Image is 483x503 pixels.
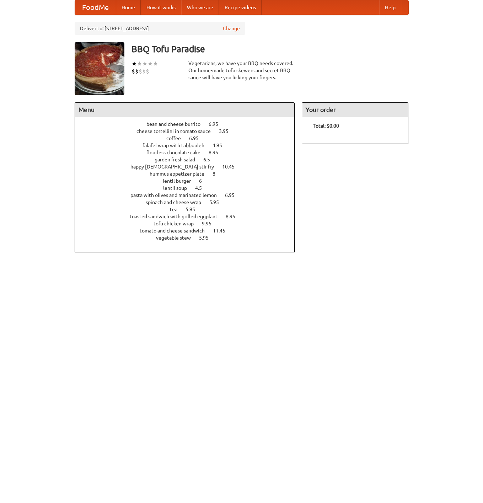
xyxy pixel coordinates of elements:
[223,25,240,32] a: Change
[146,121,208,127] span: bean and cheese burrito
[379,0,401,15] a: Help
[170,207,208,212] a: tea 5.95
[154,221,225,226] a: tofu chicken wrap 9.95
[143,143,235,148] a: falafel wrap with tabbouleh 4.95
[226,214,242,219] span: 8.95
[140,228,212,234] span: tomato and cheese sandwich
[142,68,146,75] li: $
[146,150,208,155] span: flourless chocolate cake
[146,199,208,205] span: spinach and cheese wrap
[146,68,149,75] li: $
[209,121,225,127] span: 6.95
[186,207,202,212] span: 5.95
[313,123,339,129] b: Total: $0.00
[163,185,194,191] span: lentil soup
[213,171,222,177] span: 8
[132,60,137,68] li: ★
[166,135,188,141] span: coffee
[195,185,209,191] span: 4.5
[188,60,295,81] div: Vegetarians, we have your BBQ needs covered. Our home-made tofu skewers and secret BBQ sauce will...
[213,143,229,148] span: 4.95
[135,68,139,75] li: $
[143,143,211,148] span: falafel wrap with tabbouleh
[181,0,219,15] a: Who we are
[209,150,225,155] span: 8.95
[155,157,223,162] a: garden fresh salad 6.5
[219,128,236,134] span: 3.95
[132,68,135,75] li: $
[130,214,248,219] a: toasted sandwich with grilled eggplant 8.95
[163,178,198,184] span: lentil burger
[155,157,202,162] span: garden fresh salad
[146,199,232,205] a: spinach and cheese wrap 5.95
[130,192,224,198] span: pasta with olives and marinated lemon
[209,199,226,205] span: 5.95
[203,157,217,162] span: 6.5
[213,228,232,234] span: 11.45
[219,0,262,15] a: Recipe videos
[153,60,158,68] li: ★
[132,42,409,56] h3: BBQ Tofu Paradise
[136,128,218,134] span: cheese tortellini in tomato sauce
[163,178,215,184] a: lentil burger 6
[202,221,219,226] span: 9.95
[75,42,124,95] img: angular.jpg
[163,185,215,191] a: lentil soup 4.5
[130,164,248,170] a: happy [DEMOGRAPHIC_DATA] stir fry 10.45
[75,0,116,15] a: FoodMe
[302,103,408,117] h4: Your order
[146,150,231,155] a: flourless chocolate cake 8.95
[199,178,209,184] span: 6
[75,22,245,35] div: Deliver to: [STREET_ADDRESS]
[140,228,238,234] a: tomato and cheese sandwich 11.45
[130,214,225,219] span: toasted sandwich with grilled eggplant
[166,135,212,141] a: coffee 6.95
[116,0,141,15] a: Home
[225,192,242,198] span: 6.95
[150,171,211,177] span: hummus appetizer plate
[141,0,181,15] a: How it works
[137,60,142,68] li: ★
[154,221,201,226] span: tofu chicken wrap
[150,171,229,177] a: hummus appetizer plate 8
[130,192,248,198] a: pasta with olives and marinated lemon 6.95
[139,68,142,75] li: $
[222,164,242,170] span: 10.45
[199,235,216,241] span: 5.95
[147,60,153,68] li: ★
[75,103,295,117] h4: Menu
[142,60,147,68] li: ★
[189,135,206,141] span: 6.95
[170,207,184,212] span: tea
[156,235,198,241] span: vegetable stew
[136,128,242,134] a: cheese tortellini in tomato sauce 3.95
[146,121,231,127] a: bean and cheese burrito 6.95
[130,164,221,170] span: happy [DEMOGRAPHIC_DATA] stir fry
[156,235,222,241] a: vegetable stew 5.95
